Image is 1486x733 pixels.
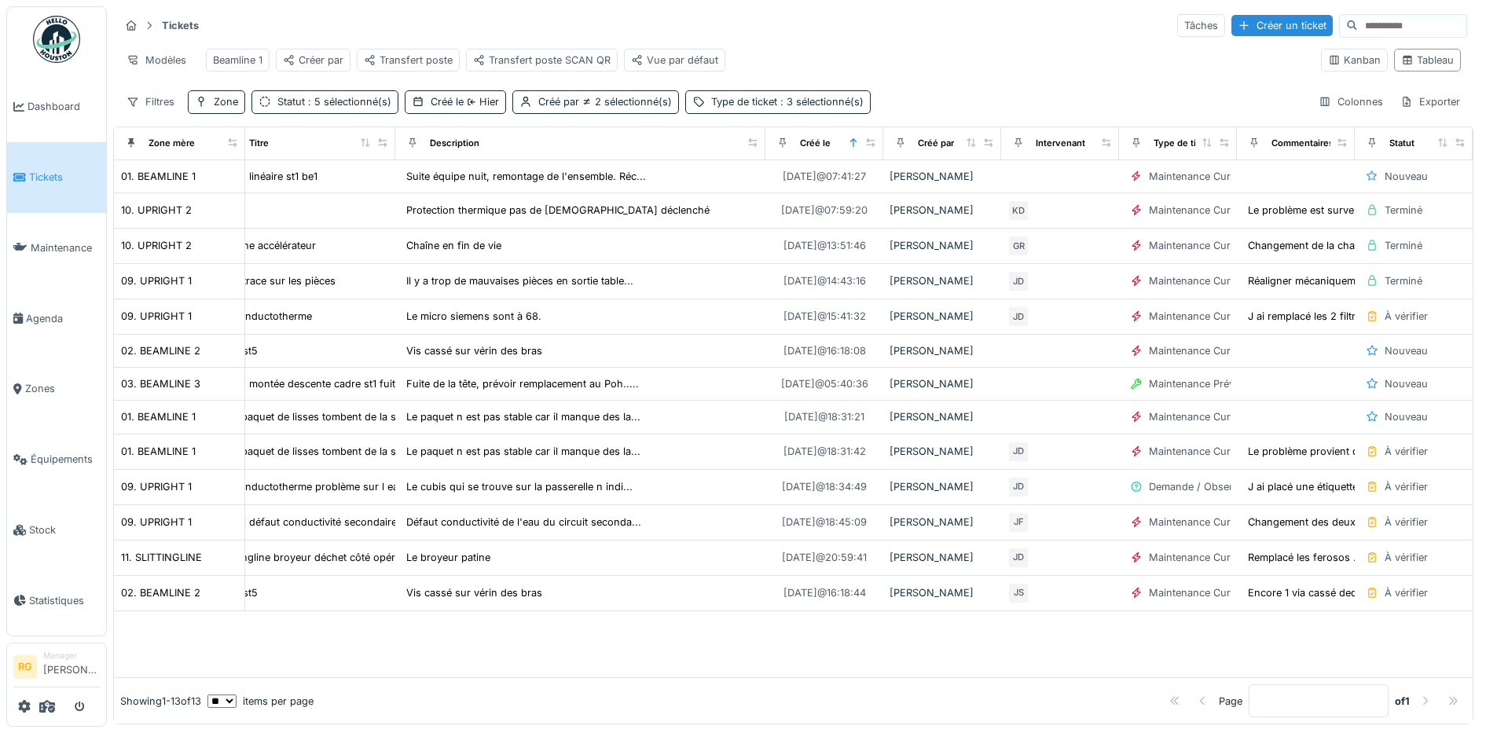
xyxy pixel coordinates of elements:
div: Le micro siemens sont à 68. [406,309,541,324]
div: Créé le [431,94,499,109]
div: Encore 1 via cassé dedans cause fuite d air sur... [1248,585,1482,600]
div: Page [1219,694,1242,709]
div: Vue par défaut [631,53,718,68]
div: Créer par [283,53,343,68]
div: Fuite de la tête, prévoir remplacement au Poh..... [406,376,639,391]
div: Défaut conductivité de l'eau du circuit seconda... [406,515,641,530]
div: Vérin linéaire st1 be1 [222,169,317,184]
span: : 5 sélectionné(s) [305,96,391,108]
div: Suite équipe nuit, remontage de l'ensemble. Réc... [406,169,646,184]
div: Titre [249,137,269,150]
div: Tableau [1401,53,1454,68]
a: Zones [7,354,106,424]
span: Zones [25,381,100,396]
div: Maintenance Curative [1149,444,1253,459]
div: [DATE] @ 18:34:49 [782,479,867,494]
a: Statistiques [7,565,106,636]
div: Commentaires de clôture des tâches [1271,137,1429,150]
div: 01. BEAMLINE 1 [121,409,196,424]
img: Badge_color-CXgf-gQk.svg [33,16,80,63]
div: Nouveau [1385,409,1428,424]
div: Type de ticket [711,94,864,109]
a: Équipements [7,424,106,495]
div: Transfert poste [364,53,453,68]
div: Maintenance Curative [1149,515,1253,530]
div: Maintenance Préventive [1149,376,1263,391]
div: Créer un ticket [1231,15,1333,36]
div: Beamline 1 [213,53,262,68]
div: Les paquet de lisses tombent de la st5 au décrochage [222,409,480,424]
div: [PERSON_NAME] [890,550,995,565]
div: Vis cassé sur vérin des bras [406,343,542,358]
div: [DATE] @ 05:40:36 [781,376,868,391]
span: Maintenance [31,240,100,255]
div: [DATE] @ 16:18:08 [783,343,866,358]
div: Réaligner mécaniquement l accélérateur de sortie [1248,273,1482,288]
div: Maintenance Curative [1149,169,1253,184]
li: [PERSON_NAME] [43,650,100,684]
div: Maintenance Curative [1149,585,1253,600]
div: JD [1007,547,1029,569]
div: [PERSON_NAME] [890,409,995,424]
div: Protection thermique pas de [DEMOGRAPHIC_DATA] déclenché [406,203,710,218]
a: Agenda [7,283,106,354]
div: Nouveau [1385,376,1428,391]
span: 2 sélectionné(s) [579,96,672,108]
div: [DATE] @ 18:31:21 [784,409,864,424]
div: [DATE] @ 18:31:42 [783,444,866,459]
div: [PERSON_NAME] [890,376,995,391]
div: GR [1007,235,1029,257]
div: Le cubis qui se trouve sur la passerelle n indi... [406,479,633,494]
div: Up1 inductotherme [222,309,312,324]
div: Le paquet n est pas stable car il manque des la... [406,444,640,459]
span: Statistiques [29,593,100,608]
div: 01. BEAMLINE 1 [121,169,196,184]
div: À vérifier [1385,309,1428,324]
div: [PERSON_NAME] [890,273,995,288]
div: 03. BEAMLINE 3 [121,376,200,391]
div: Tâches [1177,14,1225,37]
div: Maintenance Curative [1149,409,1253,424]
div: [DATE] @ 15:41:32 [783,309,866,324]
div: Nouveau [1385,169,1428,184]
div: Le broyeur patine [406,550,490,565]
div: [DATE] @ 18:45:09 [782,515,867,530]
div: 11. SLITTINGLINE [121,550,202,565]
span: Stock [29,522,100,537]
div: [PERSON_NAME] [890,169,995,184]
div: Maintenance Curative [1149,309,1253,324]
div: Intervenant [1036,137,1085,150]
div: Statut [277,94,391,109]
div: [DATE] @ 20:59:41 [782,550,867,565]
a: Stock [7,495,106,566]
a: Dashboard [7,71,106,142]
div: Colonnes [1312,90,1390,113]
div: 09. UPRIGHT 1 [121,479,192,494]
div: JD [1007,306,1029,328]
div: [PERSON_NAME] [890,238,995,253]
span: Tickets [29,170,100,185]
div: Zone [214,94,238,109]
a: RG Manager[PERSON_NAME] [13,650,100,687]
div: Les paquet de lisses tombent de la st5 au décrochage [222,444,480,459]
div: Transfert poste SCAN QR [473,53,611,68]
div: 10. UPRIGHT 2 [121,238,192,253]
div: Statut [1389,137,1414,150]
div: Terminé [1385,203,1422,218]
a: Tickets [7,142,106,213]
div: Créé le [800,137,831,150]
div: Créé par [538,94,672,109]
div: J ai placé une étiquette sur le cubis afin que ... [1248,479,1472,494]
div: Le problème provient de la st4 ou les pinces à ... [1248,444,1481,459]
div: Modèles [119,49,193,71]
div: Slittingline broyeur déchet côté opérateur [222,550,420,565]
div: Maintenance Curative [1149,343,1253,358]
div: Description [430,137,479,150]
div: Terminé [1385,273,1422,288]
div: Maintenance Curative [1149,238,1253,253]
div: 02. BEAMLINE 2 [121,585,200,600]
div: Maintenance Curative [1149,273,1253,288]
div: À vérifier [1385,444,1428,459]
div: Kanban [1328,53,1381,68]
div: [PERSON_NAME] [890,444,995,459]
